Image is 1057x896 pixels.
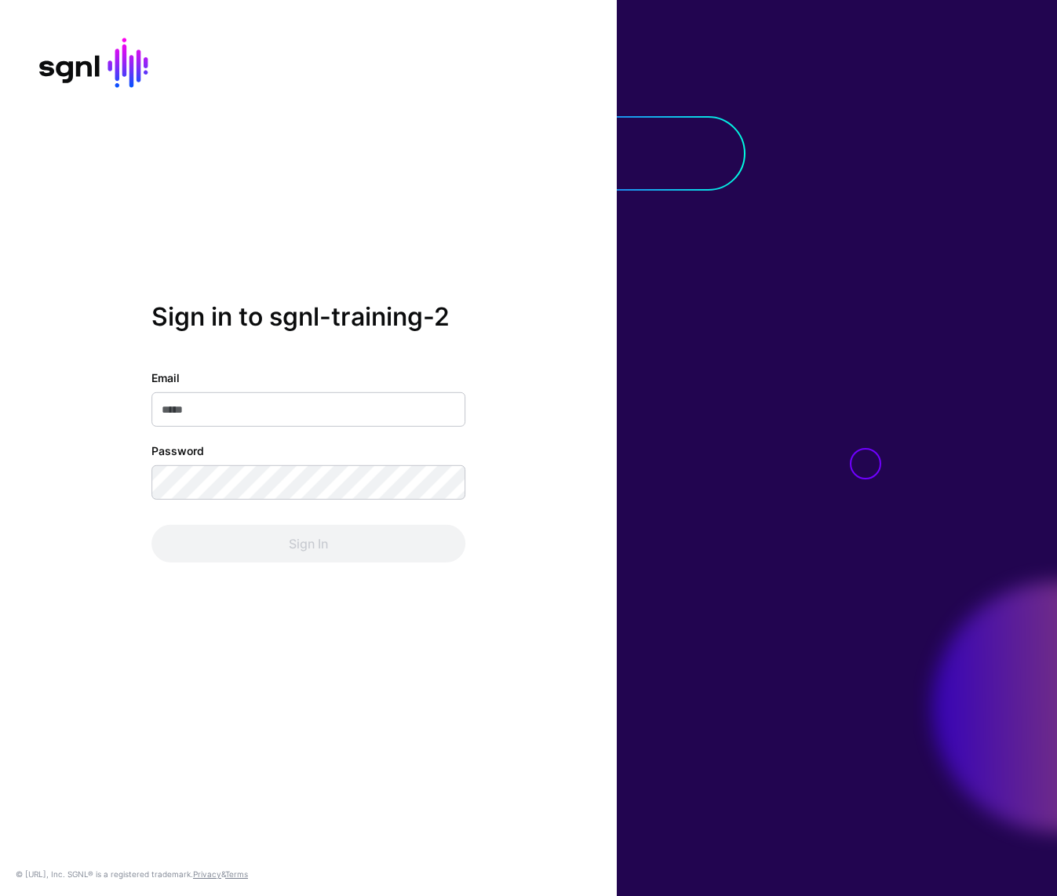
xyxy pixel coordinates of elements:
a: Terms [225,869,248,879]
label: Password [151,443,204,459]
label: Email [151,370,180,386]
a: Privacy [193,869,221,879]
h2: Sign in to sgnl-training-2 [151,302,465,332]
div: © [URL], Inc. SGNL® is a registered trademark. & [16,868,248,880]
